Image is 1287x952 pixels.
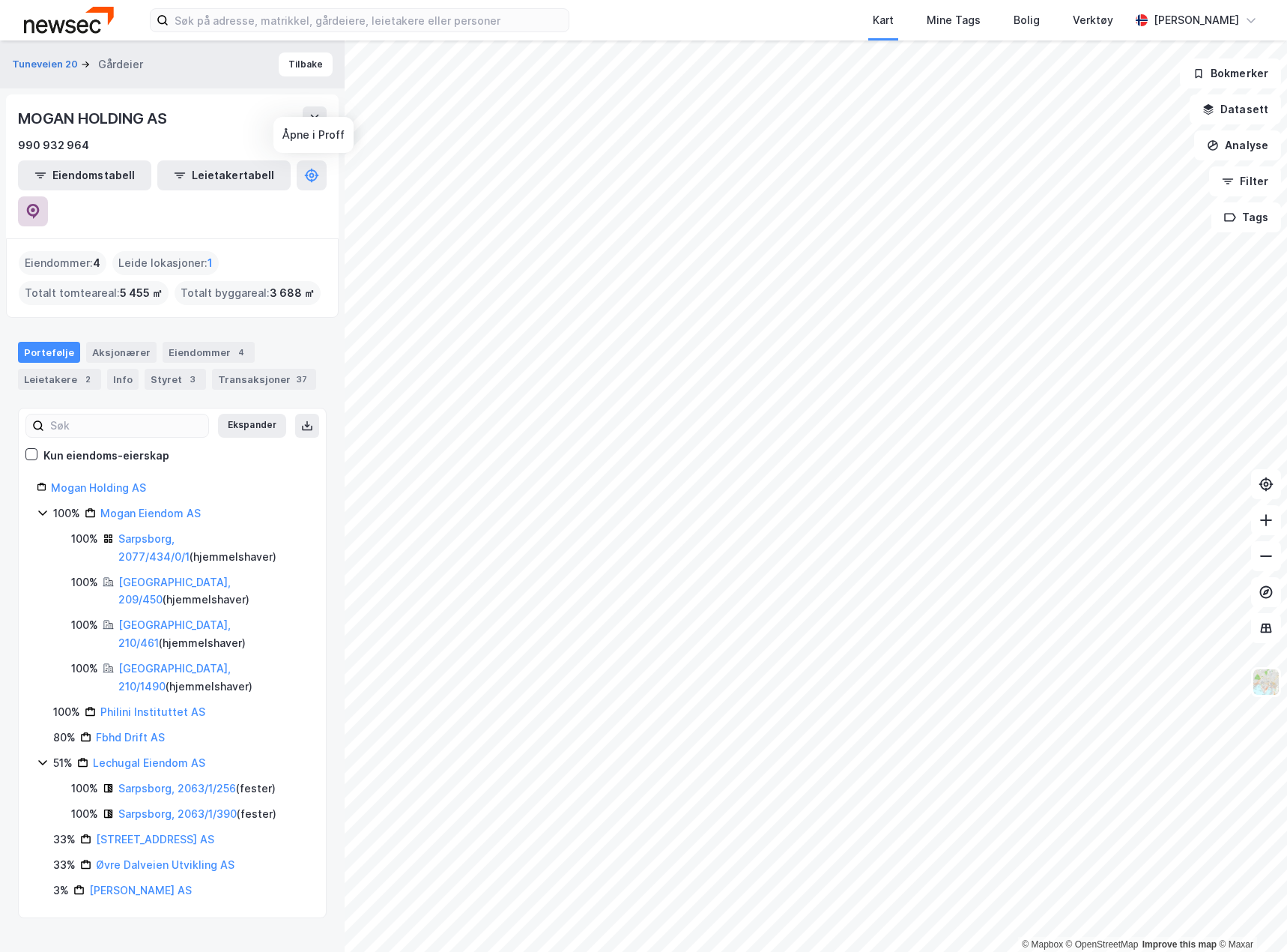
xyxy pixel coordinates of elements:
div: 3 [185,372,200,387]
div: Kart [873,11,894,29]
div: 100% [71,805,98,823]
div: 51% [53,754,73,772]
div: 990 932 964 [18,136,89,154]
div: Gårdeier [98,55,143,73]
a: [PERSON_NAME] AS [89,884,192,897]
div: 33% [53,831,76,849]
div: Totalt byggareal : [175,281,321,305]
div: ( hjemmelshaver ) [118,660,308,696]
button: Filter [1209,166,1281,196]
a: Sarpsborg, 2063/1/390 [118,807,237,820]
div: Leide lokasjoner : [112,251,219,275]
input: Søk på adresse, matrikkel, gårdeiere, leietakere eller personer [169,9,569,31]
div: 100% [71,616,98,634]
div: Styret [145,369,206,390]
div: Eiendommer : [19,251,106,275]
button: Tilbake [279,52,333,76]
button: Leietakertabell [157,160,291,190]
span: 3 688 ㎡ [270,284,315,302]
div: 37 [294,372,310,387]
div: Totalt tomteareal : [19,281,169,305]
a: Mogan Eiendom AS [100,507,201,519]
div: Eiendommer [163,342,255,363]
div: Bolig [1014,11,1040,29]
div: ( hjemmelshaver ) [118,530,308,566]
button: Eiendomstabell [18,160,151,190]
div: 3% [53,882,69,900]
a: OpenStreetMap [1066,939,1139,950]
span: 4 [93,254,100,272]
a: [STREET_ADDRESS] AS [96,833,214,846]
a: Mogan Holding AS [51,481,146,494]
div: Transaksjoner [212,369,316,390]
div: MOGAN HOLDING AS [18,106,170,130]
div: [PERSON_NAME] [1154,11,1239,29]
button: Ekspander [218,414,286,438]
a: Sarpsborg, 2077/434/0/1 [118,532,190,563]
button: Analyse [1194,130,1281,160]
div: Leietakere [18,369,101,390]
div: 80% [53,729,76,747]
div: 33% [53,856,76,874]
a: Fbhd Drift AS [96,731,165,744]
input: Søk [44,415,208,437]
div: 4 [234,345,249,360]
a: Improve this map [1142,939,1217,950]
span: 5 455 ㎡ [120,284,163,302]
div: 100% [53,504,80,522]
div: ( fester ) [118,780,276,798]
div: Kun eiendoms-eierskap [43,447,169,465]
div: 100% [71,530,98,548]
div: Portefølje [18,342,80,363]
div: ( hjemmelshaver ) [118,616,308,652]
img: newsec-logo.f6e21ccffca1b3a03d2d.png [24,7,114,33]
div: Mine Tags [927,11,981,29]
button: Datasett [1190,94,1281,124]
div: Info [107,369,139,390]
iframe: Chat Widget [1212,880,1287,952]
div: ( hjemmelshaver ) [118,573,308,609]
a: Øvre Dalveien Utvikling AS [96,858,234,871]
span: 1 [208,254,213,272]
div: 100% [53,703,80,721]
a: Philini Instituttet AS [100,705,205,718]
div: ( fester ) [118,805,276,823]
div: 2 [80,372,95,387]
button: Tags [1211,202,1281,232]
button: Bokmerker [1180,58,1281,88]
div: 100% [71,573,98,591]
div: Aksjonærer [86,342,157,363]
img: Z [1252,668,1280,696]
a: [GEOGRAPHIC_DATA], 210/461 [118,618,231,649]
div: 100% [71,660,98,678]
div: 100% [71,780,98,798]
a: [GEOGRAPHIC_DATA], 210/1490 [118,662,231,693]
a: [GEOGRAPHIC_DATA], 209/450 [118,576,231,606]
div: Verktøy [1073,11,1113,29]
a: Lechugal Eiendom AS [93,756,205,769]
a: Mapbox [1022,939,1063,950]
a: Sarpsborg, 2063/1/256 [118,782,236,795]
button: Tuneveien 20 [12,57,81,72]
